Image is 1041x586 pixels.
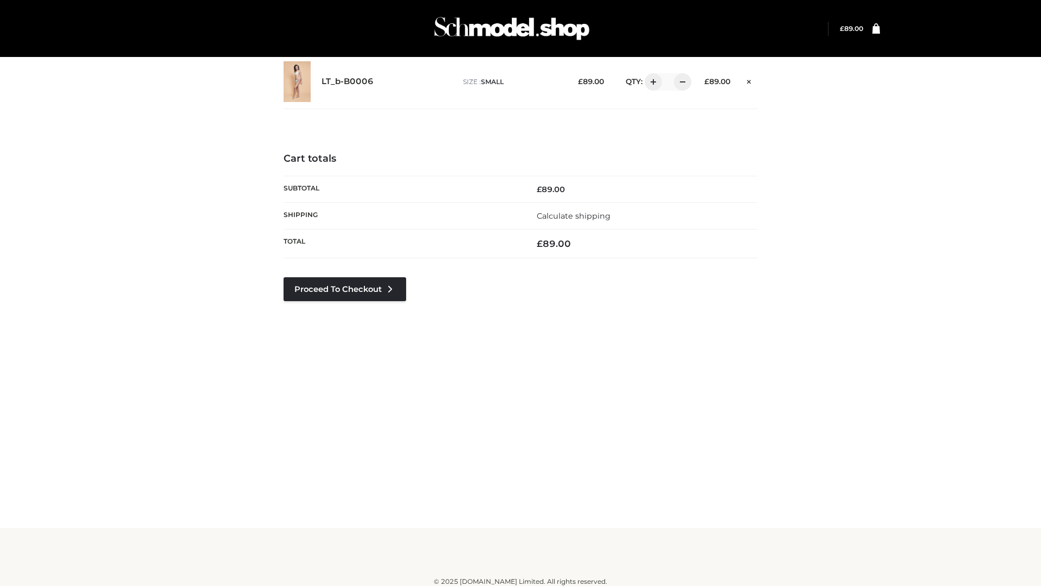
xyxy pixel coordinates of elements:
bdi: 89.00 [840,24,863,33]
bdi: 89.00 [704,77,730,86]
a: Proceed to Checkout [284,277,406,301]
span: £ [537,184,542,194]
th: Total [284,230,520,258]
th: Subtotal [284,176,520,202]
bdi: 89.00 [537,238,571,249]
h4: Cart totals [284,153,757,165]
span: £ [840,24,844,33]
span: £ [578,77,583,86]
bdi: 89.00 [537,184,565,194]
span: £ [537,238,543,249]
th: Shipping [284,202,520,229]
div: QTY: [615,73,687,91]
a: £89.00 [840,24,863,33]
a: Remove this item [741,73,757,87]
a: Calculate shipping [537,211,611,221]
p: size : [463,77,561,87]
a: LT_b-B0006 [322,77,374,87]
span: SMALL [481,78,504,86]
span: £ [704,77,709,86]
bdi: 89.00 [578,77,604,86]
img: Schmodel Admin 964 [430,7,593,50]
